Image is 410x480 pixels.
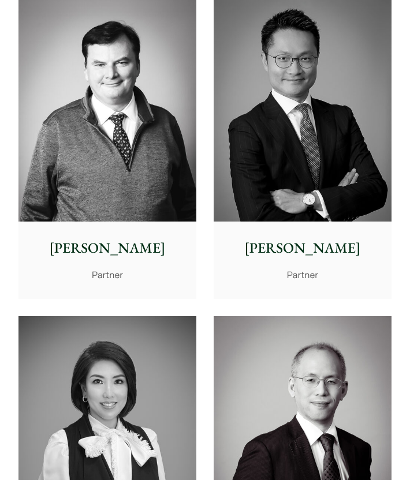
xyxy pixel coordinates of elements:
p: Partner [222,268,383,282]
p: [PERSON_NAME] [222,238,383,259]
p: [PERSON_NAME] [27,238,188,259]
p: Partner [27,268,188,282]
